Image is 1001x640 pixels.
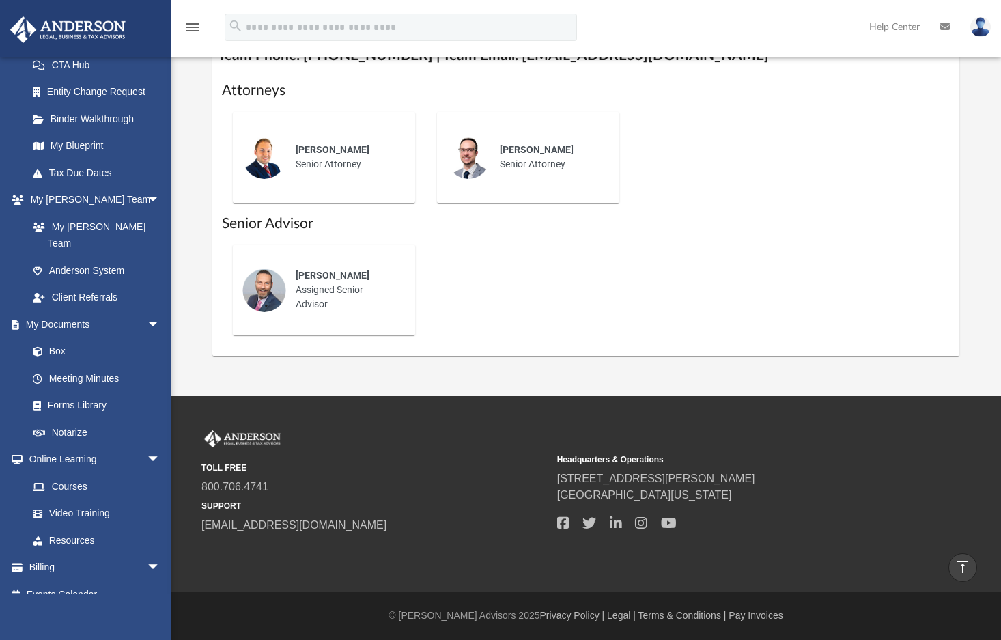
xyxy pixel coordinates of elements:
[19,419,174,446] a: Notarize
[19,159,181,186] a: Tax Due Dates
[19,473,174,500] a: Courses
[184,26,201,36] a: menu
[19,213,167,257] a: My [PERSON_NAME] Team
[242,135,286,179] img: thumbnail
[242,268,286,312] img: thumbnail
[201,519,386,531] a: [EMAIL_ADDRESS][DOMAIN_NAME]
[948,553,977,582] a: vertical_align_top
[222,214,950,234] h1: Senior Advisor
[970,17,991,37] img: User Pic
[10,311,174,338] a: My Documentsarrow_drop_down
[147,554,174,582] span: arrow_drop_down
[607,610,636,621] a: Legal |
[540,610,605,621] a: Privacy Policy |
[296,270,369,281] span: [PERSON_NAME]
[19,257,174,284] a: Anderson System
[201,430,283,448] img: Anderson Advisors Platinum Portal
[557,454,903,466] small: Headquarters & Operations
[184,19,201,36] i: menu
[201,462,548,474] small: TOLL FREE
[19,79,181,106] a: Entity Change Request
[222,81,950,100] h1: Attorneys
[729,610,783,621] a: Pay Invoices
[10,554,181,581] a: Billingarrow_drop_down
[19,527,174,554] a: Resources
[638,610,727,621] a: Terms & Conditions |
[955,559,971,575] i: vertical_align_top
[19,105,181,133] a: Binder Walkthrough
[171,609,1001,623] div: © [PERSON_NAME] Advisors 2025
[447,135,490,179] img: thumbnail
[286,259,406,321] div: Assigned Senior Advisor
[19,133,174,160] a: My Blueprint
[19,284,174,311] a: Client Referrals
[6,16,130,43] img: Anderson Advisors Platinum Portal
[19,51,181,79] a: CTA Hub
[19,365,174,392] a: Meeting Minutes
[147,311,174,339] span: arrow_drop_down
[10,446,174,473] a: Online Learningarrow_drop_down
[500,144,574,155] span: [PERSON_NAME]
[19,338,167,365] a: Box
[557,489,732,501] a: [GEOGRAPHIC_DATA][US_STATE]
[201,481,268,492] a: 800.706.4741
[201,500,548,512] small: SUPPORT
[19,392,167,419] a: Forms Library
[10,186,174,214] a: My [PERSON_NAME] Teamarrow_drop_down
[147,186,174,214] span: arrow_drop_down
[19,500,167,527] a: Video Training
[557,473,755,484] a: [STREET_ADDRESS][PERSON_NAME]
[10,581,181,608] a: Events Calendar
[490,133,610,181] div: Senior Attorney
[286,133,406,181] div: Senior Attorney
[228,18,243,33] i: search
[296,144,369,155] span: [PERSON_NAME]
[147,446,174,474] span: arrow_drop_down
